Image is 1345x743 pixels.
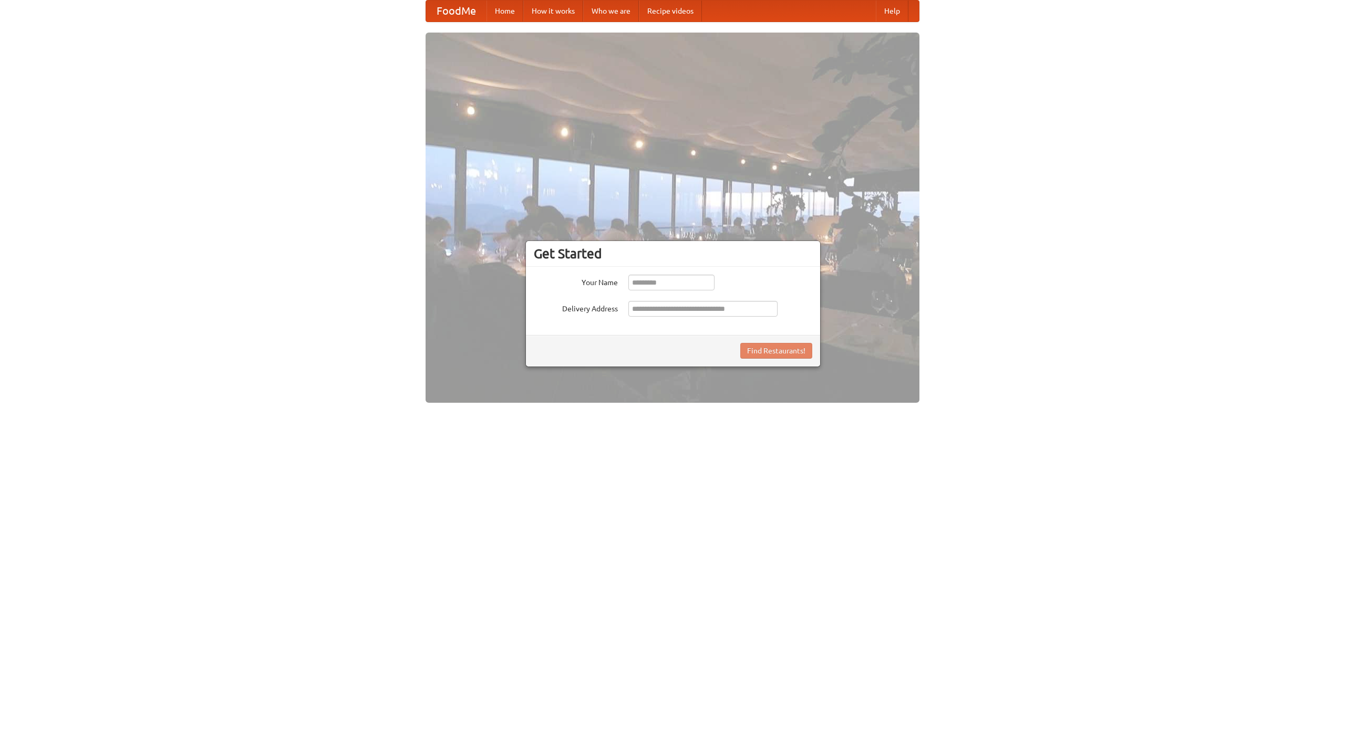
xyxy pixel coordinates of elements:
label: Your Name [534,275,618,288]
button: Find Restaurants! [740,343,812,359]
a: Recipe videos [639,1,702,22]
a: How it works [523,1,583,22]
a: Home [487,1,523,22]
h3: Get Started [534,246,812,261]
a: FoodMe [426,1,487,22]
a: Help [876,1,908,22]
label: Delivery Address [534,301,618,314]
a: Who we are [583,1,639,22]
